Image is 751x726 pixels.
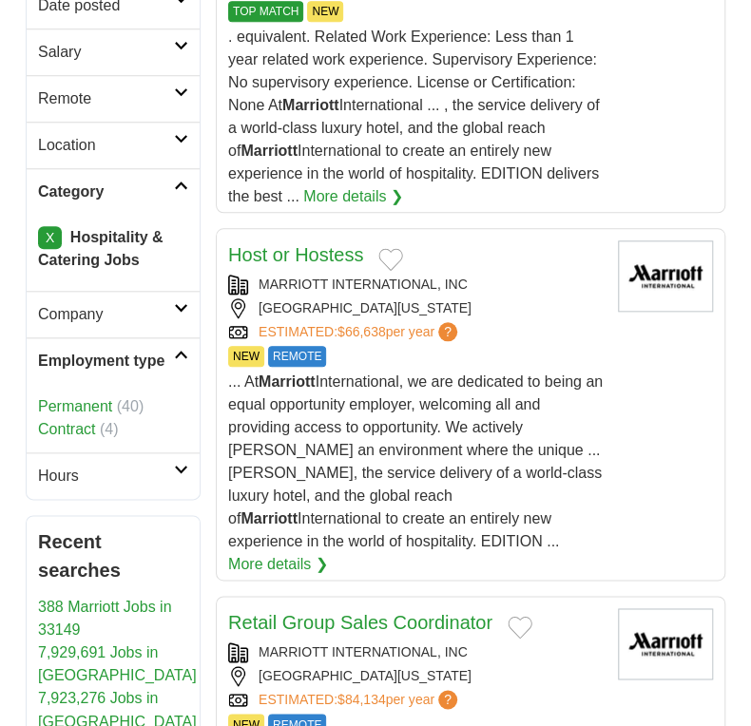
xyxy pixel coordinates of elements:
a: Contract [38,421,95,437]
span: TOP MATCH [228,1,303,22]
span: $66,638 [337,324,386,339]
img: Marriott International logo [618,240,713,312]
h2: Recent searches [38,527,188,584]
h2: Salary [38,41,174,64]
span: NEW [228,346,264,367]
span: (4) [100,421,119,437]
a: Company [27,291,200,337]
strong: Marriott [241,143,298,159]
span: ... At International, we are dedicated to being an equal opportunity employer, welcoming all and ... [228,373,603,549]
a: Permanent [38,398,112,414]
h2: Category [38,181,174,203]
a: Category [27,168,200,215]
h2: Remote [38,87,174,110]
a: X [38,226,62,249]
h2: Location [38,134,174,157]
h2: Company [38,303,174,326]
strong: Marriott [282,97,339,113]
h2: Employment type [38,350,174,373]
a: Remote [27,75,200,122]
span: ? [438,322,457,341]
strong: Marriott [259,373,316,390]
a: More details ❯ [228,553,328,576]
a: Salary [27,29,200,75]
a: More details ❯ [303,185,403,208]
span: $84,134 [337,692,386,707]
span: . equivalent. Related Work Experience: Less than 1 year related work experience. Supervisory Expe... [228,29,599,204]
span: ? [438,690,457,709]
a: 388 Marriott Jobs in 33149 [38,599,172,638]
button: Add to favorite jobs [378,248,403,271]
a: ESTIMATED:$84,134per year? [259,690,461,710]
a: Hours [27,452,200,499]
a: 7,929,691 Jobs in [GEOGRAPHIC_DATA] [38,644,197,683]
a: Host or Hostess [228,244,363,265]
img: Marriott International logo [618,608,713,679]
span: NEW [307,1,343,22]
span: REMOTE [268,346,326,367]
span: (40) [117,398,144,414]
a: Retail Group Sales Coordinator [228,612,492,633]
strong: Marriott [241,510,298,526]
a: MARRIOTT INTERNATIONAL, INC [259,644,468,659]
a: MARRIOTT INTERNATIONAL, INC [259,277,468,292]
a: Location [27,122,200,168]
a: Employment type [27,337,200,384]
strong: Hospitality & Catering Jobs [38,229,164,268]
a: ESTIMATED:$66,638per year? [259,322,461,342]
button: Add to favorite jobs [508,616,532,639]
div: [GEOGRAPHIC_DATA][US_STATE] [228,298,603,318]
h2: Hours [38,465,174,487]
div: [GEOGRAPHIC_DATA][US_STATE] [228,666,603,686]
